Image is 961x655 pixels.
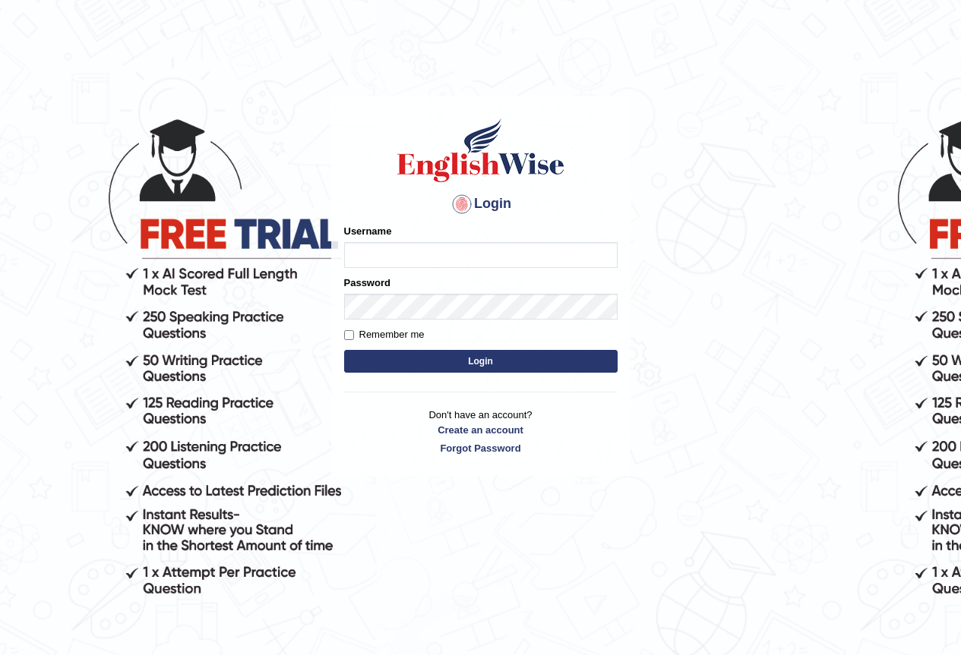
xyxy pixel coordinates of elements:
[344,350,618,373] button: Login
[344,276,390,290] label: Password
[344,327,425,342] label: Remember me
[344,224,392,238] label: Username
[394,116,567,184] img: Logo of English Wise sign in for intelligent practice with AI
[344,441,618,455] a: Forgot Password
[344,192,618,216] h4: Login
[344,408,618,455] p: Don't have an account?
[344,423,618,437] a: Create an account
[344,330,354,340] input: Remember me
